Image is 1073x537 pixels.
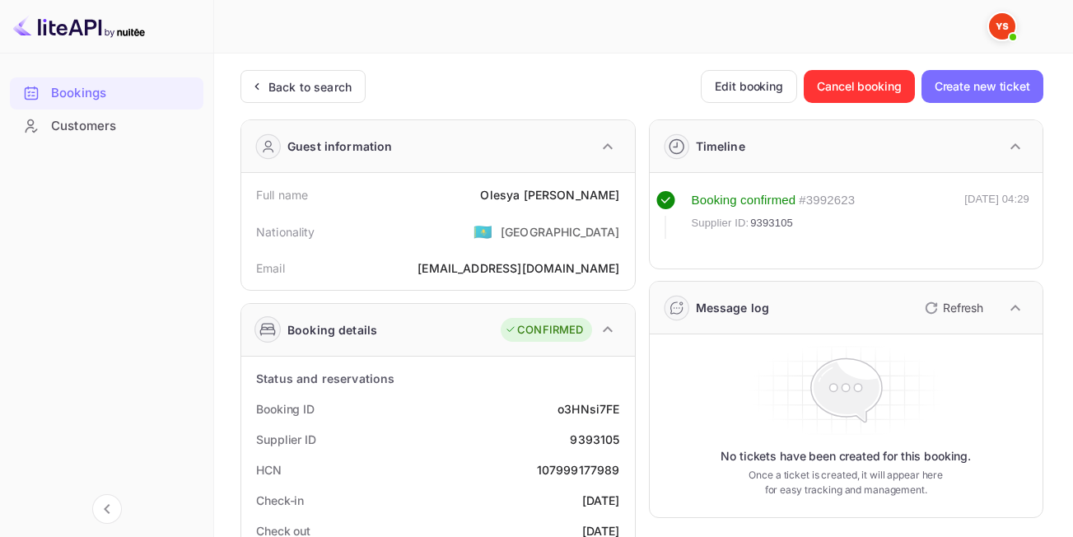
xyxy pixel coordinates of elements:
div: Back to search [268,78,352,96]
div: Booking confirmed [692,191,796,210]
div: Message log [696,299,770,316]
div: Olesya [PERSON_NAME] [480,186,619,203]
div: [DATE] 04:29 [964,191,1029,239]
div: Customers [10,110,203,142]
button: Refresh [915,295,990,321]
div: Booking ID [256,400,315,418]
button: Cancel booking [804,70,915,103]
p: No tickets have been created for this booking. [721,448,971,465]
div: Supplier ID [256,431,316,448]
div: [DATE] [582,492,620,509]
div: [GEOGRAPHIC_DATA] [501,223,620,240]
a: Customers [10,110,203,141]
div: Check-in [256,492,304,509]
div: Bookings [10,77,203,110]
div: Bookings [51,84,195,103]
div: Nationality [256,223,315,240]
div: HCN [256,461,282,479]
button: Edit booking [701,70,797,103]
span: 9393105 [750,215,793,231]
span: Supplier ID: [692,215,749,231]
img: LiteAPI logo [13,13,145,40]
div: 107999177989 [537,461,620,479]
img: Yandex Support [989,13,1015,40]
div: Booking details [287,321,377,339]
button: Create new ticket [921,70,1043,103]
div: Email [256,259,285,277]
a: Bookings [10,77,203,108]
div: Status and reservations [256,370,394,387]
p: Once a ticket is created, it will appear here for easy tracking and management. [741,468,950,497]
span: United States [474,217,492,246]
div: [EMAIL_ADDRESS][DOMAIN_NAME] [418,259,619,277]
button: Collapse navigation [92,494,122,524]
div: 9393105 [570,431,619,448]
div: Full name [256,186,308,203]
div: CONFIRMED [505,322,583,339]
p: Refresh [943,299,983,316]
div: Guest information [287,138,393,155]
div: Customers [51,117,195,136]
div: o3HNsi7FE [557,400,619,418]
div: Timeline [696,138,745,155]
div: # 3992623 [799,191,855,210]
